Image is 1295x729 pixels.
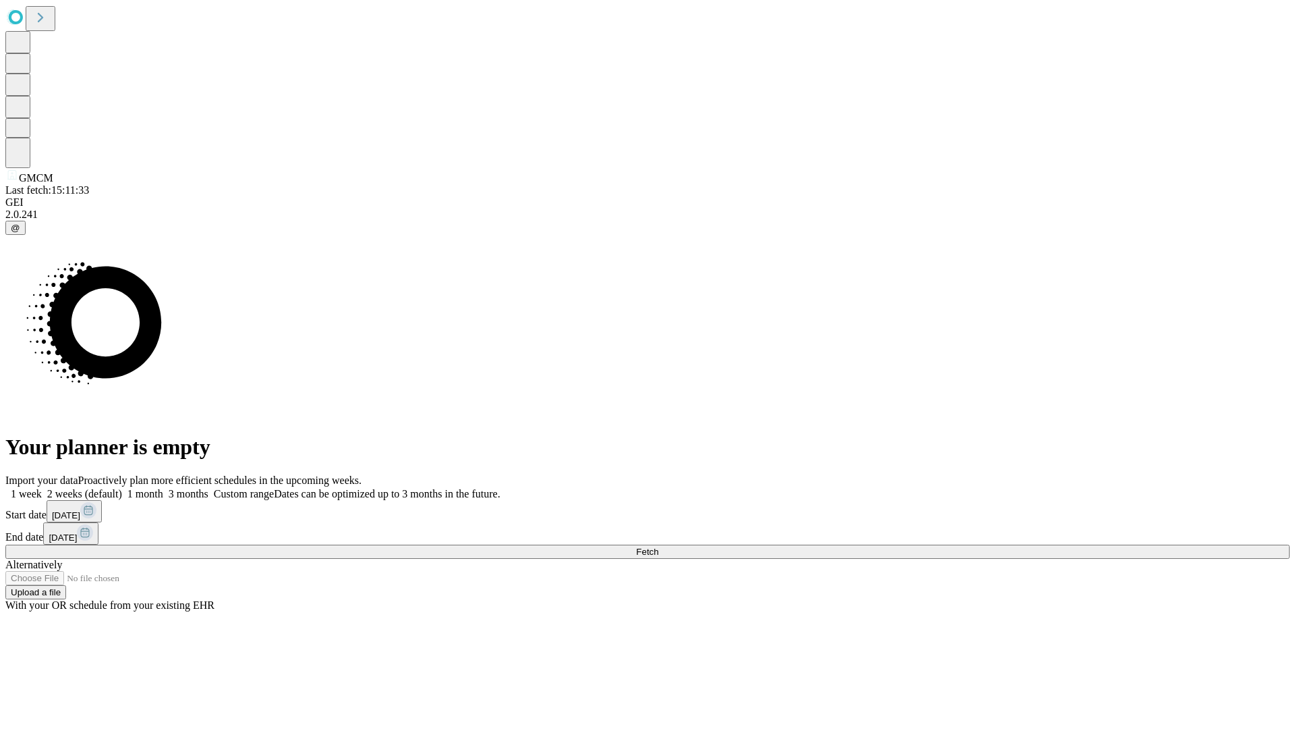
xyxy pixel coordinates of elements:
[11,223,20,233] span: @
[5,475,78,486] span: Import your data
[47,488,122,500] span: 2 weeks (default)
[5,209,1290,221] div: 2.0.241
[5,221,26,235] button: @
[43,522,98,545] button: [DATE]
[19,172,53,184] span: GMCM
[11,488,42,500] span: 1 week
[636,547,658,557] span: Fetch
[5,435,1290,460] h1: Your planner is empty
[5,500,1290,522] div: Start date
[5,196,1290,209] div: GEI
[274,488,500,500] span: Dates can be optimized up to 3 months in the future.
[52,510,80,520] span: [DATE]
[214,488,274,500] span: Custom range
[127,488,163,500] span: 1 month
[5,522,1290,545] div: End date
[5,545,1290,559] button: Fetch
[5,599,214,611] span: With your OR schedule from your existing EHR
[5,184,89,196] span: Last fetch: 15:11:33
[49,533,77,543] span: [DATE]
[5,585,66,599] button: Upload a file
[169,488,208,500] span: 3 months
[5,559,62,570] span: Alternatively
[78,475,362,486] span: Proactively plan more efficient schedules in the upcoming weeks.
[47,500,102,522] button: [DATE]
